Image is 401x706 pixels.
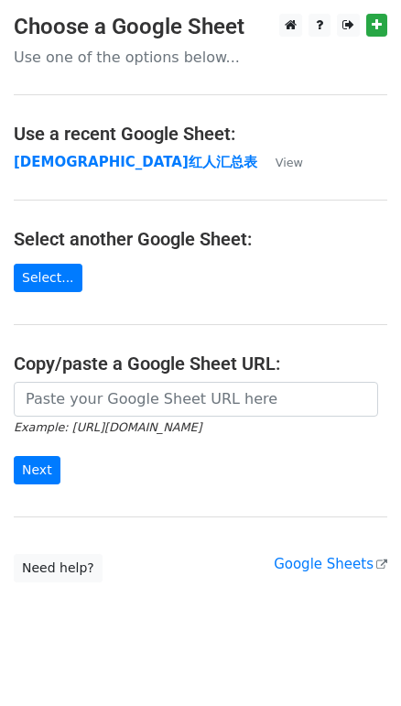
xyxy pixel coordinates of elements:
[14,456,60,484] input: Next
[14,382,378,417] input: Paste your Google Sheet URL here
[14,228,387,250] h4: Select another Google Sheet:
[14,420,201,434] small: Example: [URL][DOMAIN_NAME]
[14,554,103,582] a: Need help?
[14,353,387,375] h4: Copy/paste a Google Sheet URL:
[14,14,387,40] h3: Choose a Google Sheet
[14,48,387,67] p: Use one of the options below...
[257,154,303,170] a: View
[309,618,401,706] div: 聊天小组件
[14,264,82,292] a: Select...
[276,156,303,169] small: View
[14,123,387,145] h4: Use a recent Google Sheet:
[309,618,401,706] iframe: Chat Widget
[14,154,257,170] a: [DEMOGRAPHIC_DATA]红人汇总表
[274,556,387,572] a: Google Sheets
